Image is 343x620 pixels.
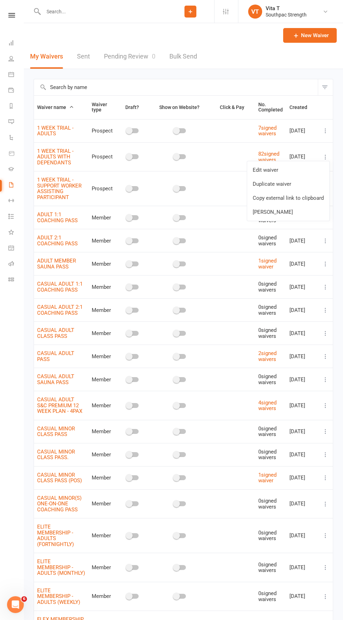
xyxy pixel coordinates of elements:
a: 7signed waivers [258,125,276,137]
button: Show on Website? [153,103,207,111]
span: 0 signed waivers [258,281,276,293]
a: People [8,52,24,67]
a: CASUAL MINOR(S) ONE-ON-ONE COACHING PASS [37,495,82,513]
a: CASUAL ADULT S&C PREMIUM 12 WEEK PLAN - 4PAX [37,396,82,414]
span: Waiver name [37,104,74,110]
td: Member [89,582,116,611]
a: 1 WEEK TRIAL - ADULTS WITH DEPENDANTS [37,148,73,166]
span: 6 [21,596,27,602]
button: Click & Pay [213,103,252,111]
span: 0 [152,53,155,60]
th: Waiver type [89,96,116,119]
a: ADULT 1:1 COACHING PASS [37,211,78,224]
button: Created [289,103,315,111]
a: 1 WEEK TRIAL - SUPPORT WORKER ASSISTING PARTICIPANT [37,177,82,200]
span: 0 signed waivers [258,425,276,438]
td: [DATE] [286,553,318,582]
td: [DATE] [286,229,318,252]
span: Click & Pay [220,104,244,110]
td: Member [89,345,116,368]
a: CASUAL ADULT SAUNA PASS [37,373,74,386]
a: ADULT MEMBER SAUNA PASS [37,258,76,270]
td: [DATE] [286,368,318,391]
td: Member [89,553,116,582]
a: Product Sales [8,146,24,162]
a: General attendance kiosk mode [8,241,24,257]
a: What's New [8,225,24,241]
a: CASUAL MINOR CLASS PASS [37,425,75,438]
td: Member [89,443,116,466]
td: Member [89,489,116,518]
a: Payments [8,83,24,99]
a: Copy external link to clipboard [247,191,329,205]
div: VT [248,5,262,19]
span: 0 signed waivers [258,590,276,602]
td: [DATE] [286,345,318,368]
td: Prospect [89,171,116,206]
a: Sent [77,45,90,69]
td: [DATE] [286,582,318,611]
a: 1signed waiver [258,258,276,270]
a: Pending Review0 [104,45,155,69]
td: Member [89,298,116,321]
td: [DATE] [286,518,318,553]
td: [DATE] [286,391,318,420]
td: Member [89,206,116,229]
td: [DATE] [286,298,318,321]
span: 0 signed waivers [258,304,276,316]
div: Vita T [266,5,307,12]
a: 1signed waiver [258,472,276,484]
td: [DATE] [286,420,318,443]
td: [DATE] [286,489,318,518]
td: Member [89,275,116,298]
span: 0 signed waivers [258,373,276,386]
td: Prospect [89,142,116,171]
a: CASUAL MINOR CLASS PASS. [37,449,75,461]
span: 0 signed waivers [258,234,276,247]
a: ELITE MEMBERSHIP - ADULTS (WEEKLY) [37,587,80,605]
a: ELITE MEMBERSHIP - ADULTS (MONTHLY) [37,558,85,576]
span: Show on Website? [159,104,199,110]
a: CASUAL ADULT 1:1 COACHING PASS [37,281,83,293]
span: Draft? [125,104,139,110]
a: 1 WEEK TRIAL - ADULTS [37,125,73,137]
a: ELITE MEMBERSHIP - ADULTS (FORTNIGHTLY) [37,524,74,547]
a: [PERSON_NAME] [247,205,329,219]
a: Roll call kiosk mode [8,257,24,272]
td: [DATE] [286,119,318,142]
a: 4signed waivers [258,400,276,412]
td: [DATE] [286,321,318,345]
a: Duplicate waiver [247,177,329,191]
span: Created [289,104,315,110]
td: [DATE] [286,142,318,171]
td: Member [89,368,116,391]
a: CASUAL ADULT 2:1 COACHING PASS [37,304,83,316]
a: Edit waiver [247,163,329,177]
span: 0 signed waivers [258,449,276,461]
a: CASUAL ADULT CLASS PASS [37,327,74,339]
a: 82signed waivers [258,151,279,163]
span: 0 signed waivers [258,530,276,542]
td: [DATE] [286,275,318,298]
td: [DATE] [286,443,318,466]
input: Search by name [34,79,318,95]
td: [DATE] [286,466,318,489]
a: Bulk Send [169,45,197,69]
td: Member [89,518,116,553]
a: Dashboard [8,36,24,52]
td: Member [89,420,116,443]
input: Search... [41,7,167,16]
button: Waiver name [37,103,74,111]
span: 0 signed waivers [258,327,276,339]
a: CASUAL ADULT PASS [37,350,74,362]
td: Member [89,466,116,489]
td: Member [89,252,116,275]
td: [DATE] [286,252,318,275]
a: New Waiver [283,28,337,43]
td: Prospect [89,119,116,142]
td: Member [89,229,116,252]
a: ADULT 2:1 COACHING PASS [37,234,78,247]
button: Draft? [119,103,147,111]
th: No. Completed [255,96,286,119]
td: Member [89,391,116,420]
